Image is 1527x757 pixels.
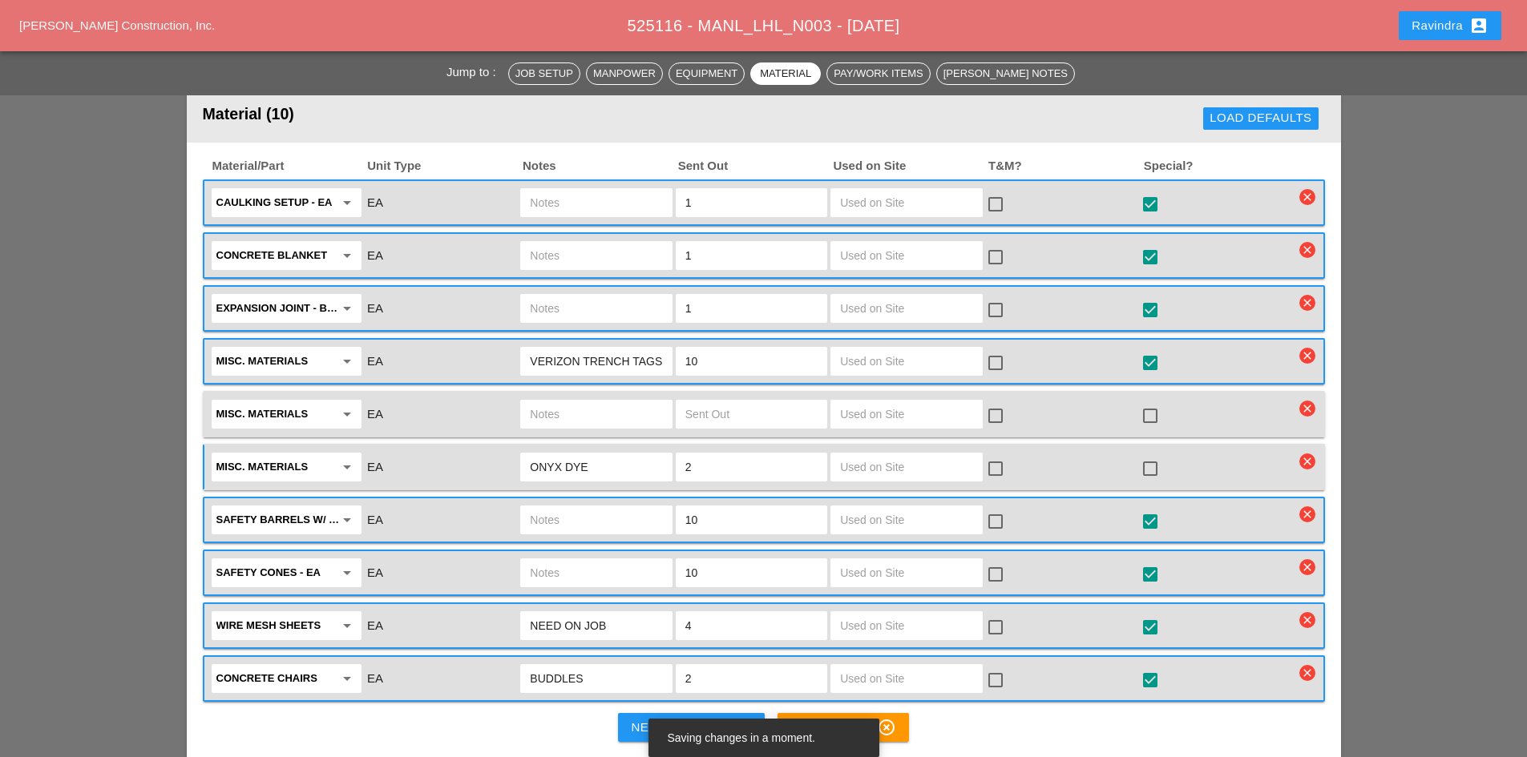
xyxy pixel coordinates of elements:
span: EA [367,513,383,526]
div: New Material [631,718,751,737]
input: Used on Site [840,507,972,533]
i: clear [1299,242,1315,258]
input: Used on Site [840,243,972,268]
input: Sent Out [685,190,818,215]
div: [PERSON_NAME] Notes [943,66,1068,82]
span: EA [367,566,383,579]
button: [PERSON_NAME] Notes [936,62,1075,85]
i: arrow_drop_down [337,299,357,318]
input: Sent Out [685,243,818,268]
i: account_box [1469,16,1489,35]
div: Pay/Work Items [834,66,923,82]
input: Used on Site [840,401,972,427]
input: Misc. Materials [216,454,334,480]
input: Notes [530,348,662,374]
span: T&M? [987,157,1142,175]
i: clear [1299,401,1315,417]
input: Notes [530,401,662,427]
i: arrow_drop_down [337,352,357,371]
input: Wire Mesh sheets [216,613,334,638]
input: Safety Cones - EA [216,560,334,586]
input: Notes [530,666,662,691]
input: Caulking setup - EA [216,190,334,215]
span: EA [367,301,383,315]
div: Equipment [676,66,737,82]
input: Sent Out [685,296,818,321]
input: Notes [530,454,662,480]
input: Used on Site [840,190,972,215]
input: Used on Site [840,666,972,691]
i: highlight_off [877,718,896,737]
input: Sent Out [685,348,818,374]
span: EA [367,354,383,368]
i: arrow_drop_down [337,669,357,688]
input: Notes [530,296,662,321]
i: arrow_drop_down [337,563,357,582]
div: Manpower [593,66,656,82]
button: Load Defaults [1203,107,1318,130]
i: clear [1299,612,1315,628]
i: clear [1299,189,1315,205]
span: Sent Out [677,157,832,175]
span: Saving changes in a moment. [668,731,815,744]
span: EA [367,460,383,473]
span: Jump to : [446,65,503,79]
input: Sent Out [685,401,818,427]
input: Misc. Materials [216,401,334,427]
input: Notes [530,560,662,586]
i: arrow_drop_down [337,405,357,424]
input: Notes [530,507,662,533]
i: arrow_drop_down [337,510,357,529]
input: Sent Out [685,454,818,480]
i: clear [1299,506,1315,522]
i: arrow_drop_down [337,457,357,477]
span: Notes [521,157,677,175]
input: Sent Out [685,560,818,586]
div: Ravindra [1412,16,1489,35]
input: Safety Barrels w/ base - EA [216,507,334,533]
span: EA [367,195,383,209]
span: Material/Part [211,157,366,175]
i: clear [1299,665,1315,681]
i: arrow_drop_down [337,193,357,212]
button: Pay/Work Items [826,62,930,85]
input: Used on Site [840,560,972,586]
input: Sent Out [685,666,818,691]
input: Expansion joint - Bundle (with caps) [216,296,334,321]
i: clear [1299,453,1315,469]
span: EA [367,618,383,632]
a: [PERSON_NAME] Construction, Inc. [19,18,215,32]
span: EA [367,671,383,685]
span: Unit Type [366,157,521,175]
i: arrow_drop_down [337,246,357,265]
button: Material [750,62,821,85]
i: clear [1299,348,1315,364]
input: Misc. Materials [216,348,334,374]
input: Notes [530,243,662,268]
div: Job Setup [515,66,573,82]
span: 525116 - MANL_LHL_N003 - [DATE] [627,17,899,34]
div: Material [757,66,814,82]
button: Manpower [586,62,663,85]
input: Used on Site [840,348,972,374]
button: Equipment [669,62,745,85]
span: Used on Site [831,157,987,175]
div: Material (10) [203,103,746,135]
input: Used on Site [840,613,972,638]
span: EA [367,248,383,262]
input: Used on Site [840,296,972,321]
input: concrete chairs [216,666,334,691]
button: New Material [618,713,764,742]
i: clear [1299,559,1315,575]
input: Concrete Blanket [216,243,334,268]
input: Used on Site [840,454,972,480]
span: EA [367,407,383,421]
button: Ravindra [1399,11,1501,40]
input: Notes [530,613,662,638]
button: Remove All [778,713,909,742]
span: Special? [1142,157,1298,175]
i: clear [1299,295,1315,311]
input: Sent Out [685,507,818,533]
div: Load Defaults [1210,109,1311,127]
